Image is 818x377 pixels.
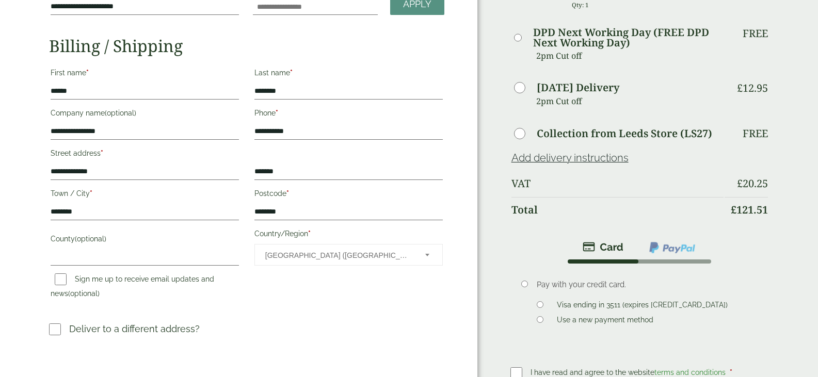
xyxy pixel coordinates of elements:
[51,275,214,301] label: Sign me up to receive email updates and news
[276,109,278,117] abbr: required
[511,171,724,196] th: VAT
[743,127,768,140] p: Free
[51,146,239,163] label: Street address
[51,232,239,249] label: County
[49,36,444,56] h2: Billing / Shipping
[572,1,589,9] small: Qty: 1
[68,289,100,298] span: (optional)
[254,65,443,83] label: Last name
[537,83,619,93] label: [DATE] Delivery
[730,368,732,376] abbr: required
[51,186,239,204] label: Town / City
[731,203,736,217] span: £
[69,322,200,336] p: Deliver to a different address?
[511,197,724,222] th: Total
[254,244,443,266] span: Country/Region
[537,128,712,139] label: Collection from Leeds Store (LS27)
[75,235,106,243] span: (optional)
[286,189,289,198] abbr: required
[654,368,726,376] a: terms and conditions
[737,81,768,95] bdi: 12.95
[55,273,67,285] input: Sign me up to receive email updates and news(optional)
[737,81,743,95] span: £
[583,241,623,253] img: stripe.png
[86,69,89,77] abbr: required
[533,27,724,48] label: DPD Next Working Day (FREE DPD Next Working Day)
[265,244,411,266] span: United Kingdom (UK)
[254,186,443,204] label: Postcode
[537,279,753,290] p: Pay with your credit card.
[105,109,136,117] span: (optional)
[90,189,92,198] abbr: required
[536,48,724,63] p: 2pm Cut off
[51,106,239,123] label: Company name
[731,203,768,217] bdi: 121.51
[536,93,724,109] p: 2pm Cut off
[51,65,239,83] label: First name
[737,176,743,190] span: £
[737,176,768,190] bdi: 20.25
[511,152,629,164] a: Add delivery instructions
[531,368,728,376] span: I have read and agree to the website
[101,149,103,157] abbr: required
[648,241,696,254] img: ppcp-gateway.png
[553,301,732,312] label: Visa ending in 3511 (expires [CREDIT_CARD_DATA])
[254,226,443,244] label: Country/Region
[308,230,311,238] abbr: required
[743,27,768,40] p: Free
[553,316,657,327] label: Use a new payment method
[254,106,443,123] label: Phone
[290,69,293,77] abbr: required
